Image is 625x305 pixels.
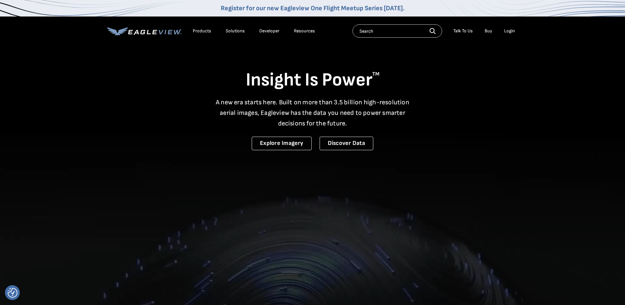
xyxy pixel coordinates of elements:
[504,28,515,34] div: Login
[107,69,518,92] h1: Insight Is Power
[226,28,245,34] div: Solutions
[8,288,17,298] button: Consent Preferences
[353,24,442,38] input: Search
[193,28,211,34] div: Products
[221,4,405,12] a: Register for our new Eagleview One Flight Meetup Series [DATE].
[8,288,17,298] img: Revisit consent button
[372,71,380,77] sup: TM
[212,97,413,129] p: A new era starts here. Built on more than 3.5 billion high-resolution aerial images, Eagleview ha...
[485,28,492,34] a: Buy
[320,137,373,150] a: Discover Data
[294,28,315,34] div: Resources
[259,28,279,34] a: Developer
[453,28,473,34] div: Talk To Us
[252,137,312,150] a: Explore Imagery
